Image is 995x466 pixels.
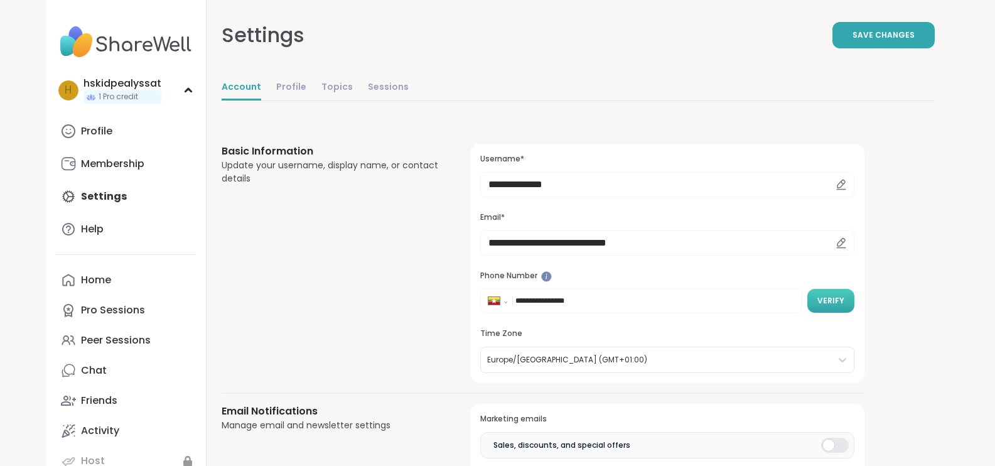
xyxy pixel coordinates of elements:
a: Activity [56,416,196,446]
div: Pro Sessions [81,303,145,317]
a: Chat [56,355,196,386]
span: h [65,82,72,99]
div: Settings [222,20,304,50]
a: Sessions [368,75,409,100]
a: Pro Sessions [56,295,196,325]
span: Verify [817,295,844,306]
span: Sales, discounts, and special offers [493,440,630,451]
iframe: Spotlight [541,271,552,282]
div: Activity [81,424,119,438]
img: ShareWell Nav Logo [56,20,196,64]
a: Topics [321,75,353,100]
h3: Marketing emails [480,414,854,425]
h3: Email Notifications [222,404,441,419]
a: Profile [276,75,306,100]
div: hskidpealyssat [83,77,161,90]
a: Home [56,265,196,295]
div: Peer Sessions [81,333,151,347]
h3: Email* [480,212,854,223]
span: 1 Pro credit [99,92,138,102]
button: Save Changes [832,22,935,48]
a: Help [56,214,196,244]
div: Manage email and newsletter settings [222,419,441,432]
h3: Basic Information [222,144,441,159]
div: Membership [81,157,144,171]
h3: Username* [480,154,854,165]
a: Membership [56,149,196,179]
span: Save Changes [852,30,915,41]
div: Home [81,273,111,287]
div: Help [81,222,104,236]
div: Update your username, display name, or contact details [222,159,441,185]
a: Account [222,75,261,100]
div: Chat [81,364,107,377]
h3: Phone Number [480,271,854,281]
a: Peer Sessions [56,325,196,355]
h3: Time Zone [480,328,854,339]
div: Profile [81,124,112,138]
a: Profile [56,116,196,146]
a: Friends [56,386,196,416]
button: Verify [807,289,854,313]
div: Friends [81,394,117,408]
